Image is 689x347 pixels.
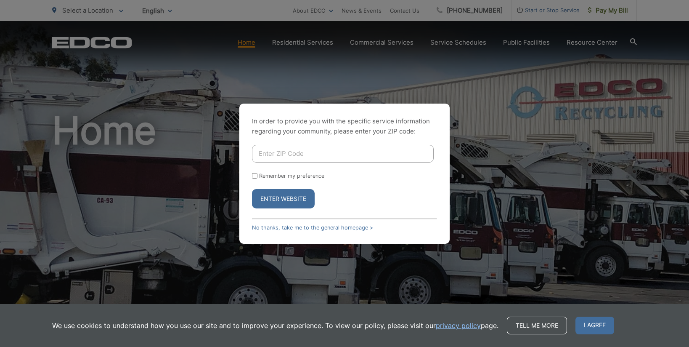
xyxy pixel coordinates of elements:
p: We use cookies to understand how you use our site and to improve your experience. To view our pol... [52,320,498,331]
label: Remember my preference [259,173,324,179]
a: privacy policy [436,320,481,331]
p: In order to provide you with the specific service information regarding your community, please en... [252,116,437,136]
button: Enter Website [252,189,315,208]
a: Tell me more [507,317,567,334]
span: I agree [575,317,614,334]
a: No thanks, take me to the general homepage > [252,224,373,231]
input: Enter ZIP Code [252,145,434,163]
